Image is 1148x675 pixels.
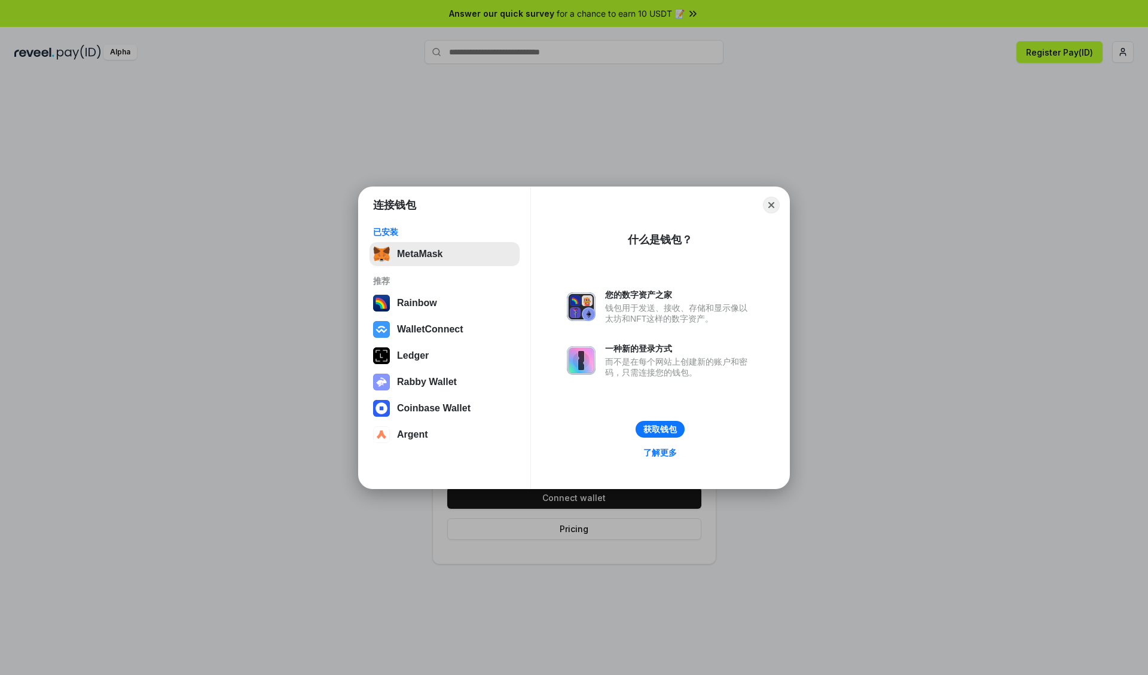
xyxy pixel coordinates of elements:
[370,344,520,368] button: Ledger
[373,276,516,286] div: 推荐
[636,445,684,460] a: 了解更多
[373,321,390,338] img: svg+xml,%3Csvg%20width%3D%2228%22%20height%3D%2228%22%20viewBox%3D%220%200%2028%2028%22%20fill%3D...
[397,403,471,414] div: Coinbase Wallet
[373,374,390,390] img: svg+xml,%3Csvg%20xmlns%3D%22http%3A%2F%2Fwww.w3.org%2F2000%2Fsvg%22%20fill%3D%22none%22%20viewBox...
[370,242,520,266] button: MetaMask
[373,295,390,311] img: svg+xml,%3Csvg%20width%3D%22120%22%20height%3D%22120%22%20viewBox%3D%220%200%20120%20120%22%20fil...
[373,426,390,443] img: svg+xml,%3Csvg%20width%3D%2228%22%20height%3D%2228%22%20viewBox%3D%220%200%2028%2028%22%20fill%3D...
[397,377,457,387] div: Rabby Wallet
[567,346,596,375] img: svg+xml,%3Csvg%20xmlns%3D%22http%3A%2F%2Fwww.w3.org%2F2000%2Fsvg%22%20fill%3D%22none%22%20viewBox...
[370,291,520,315] button: Rainbow
[373,227,516,237] div: 已安装
[397,298,437,309] div: Rainbow
[605,303,753,324] div: 钱包用于发送、接收、存储和显示像以太坊和NFT这样的数字资产。
[628,233,692,247] div: 什么是钱包？
[397,249,442,259] div: MetaMask
[397,324,463,335] div: WalletConnect
[370,423,520,447] button: Argent
[605,343,753,354] div: 一种新的登录方式
[373,246,390,262] img: svg+xml,%3Csvg%20fill%3D%22none%22%20height%3D%2233%22%20viewBox%3D%220%200%2035%2033%22%20width%...
[763,197,780,213] button: Close
[397,429,428,440] div: Argent
[643,424,677,435] div: 获取钱包
[605,356,753,378] div: 而不是在每个网站上创建新的账户和密码，只需连接您的钱包。
[567,292,596,321] img: svg+xml,%3Csvg%20xmlns%3D%22http%3A%2F%2Fwww.w3.org%2F2000%2Fsvg%22%20fill%3D%22none%22%20viewBox...
[397,350,429,361] div: Ledger
[373,400,390,417] img: svg+xml,%3Csvg%20width%3D%2228%22%20height%3D%2228%22%20viewBox%3D%220%200%2028%2028%22%20fill%3D...
[636,421,685,438] button: 获取钱包
[370,317,520,341] button: WalletConnect
[370,370,520,394] button: Rabby Wallet
[370,396,520,420] button: Coinbase Wallet
[643,447,677,458] div: 了解更多
[373,198,416,212] h1: 连接钱包
[605,289,753,300] div: 您的数字资产之家
[373,347,390,364] img: svg+xml,%3Csvg%20xmlns%3D%22http%3A%2F%2Fwww.w3.org%2F2000%2Fsvg%22%20width%3D%2228%22%20height%3...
